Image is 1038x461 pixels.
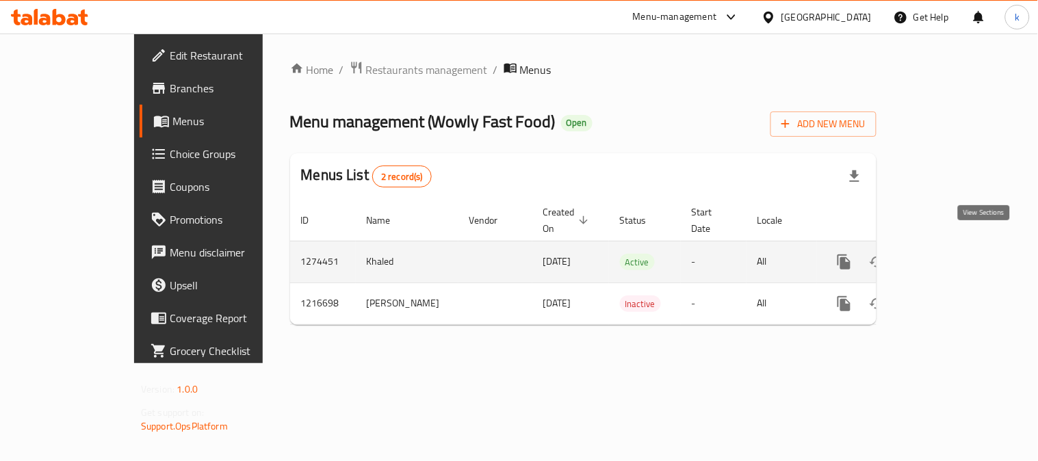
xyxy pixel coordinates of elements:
[140,269,307,302] a: Upsell
[561,117,593,129] span: Open
[633,9,717,25] div: Menu-management
[170,146,296,162] span: Choice Groups
[140,105,307,137] a: Menus
[356,241,458,282] td: Khaled
[1015,10,1020,25] span: k
[366,62,488,78] span: Restaurants management
[861,246,894,278] button: Change Status
[620,212,664,228] span: Status
[747,241,817,282] td: All
[493,62,498,78] li: /
[140,236,307,269] a: Menu disclaimer
[170,277,296,293] span: Upsell
[170,343,296,359] span: Grocery Checklist
[290,61,877,79] nav: breadcrumb
[290,241,356,282] td: 1274451
[469,212,516,228] span: Vendor
[838,160,871,193] div: Export file
[170,244,296,261] span: Menu disclaimer
[828,246,861,278] button: more
[681,282,747,324] td: -
[620,296,661,312] span: Inactive
[770,111,877,137] button: Add New Menu
[372,166,432,187] div: Total records count
[828,287,861,320] button: more
[140,302,307,334] a: Coverage Report
[561,115,593,131] div: Open
[170,211,296,228] span: Promotions
[170,47,296,64] span: Edit Restaurant
[861,287,894,320] button: Change Status
[373,170,431,183] span: 2 record(s)
[141,417,228,435] a: Support.OpsPlatform
[817,200,970,241] th: Actions
[140,170,307,203] a: Coupons
[140,334,307,367] a: Grocery Checklist
[757,212,801,228] span: Locale
[681,241,747,282] td: -
[290,200,970,325] table: enhanced table
[170,80,296,96] span: Branches
[350,61,488,79] a: Restaurants management
[747,282,817,324] td: All
[140,137,307,170] a: Choice Groups
[543,294,571,312] span: [DATE]
[781,10,872,25] div: [GEOGRAPHIC_DATA]
[290,106,556,137] span: Menu management ( Wowly Fast Food )
[141,404,204,421] span: Get support on:
[356,282,458,324] td: [PERSON_NAME]
[543,204,593,237] span: Created On
[177,380,198,398] span: 1.0.0
[140,203,307,236] a: Promotions
[140,39,307,72] a: Edit Restaurant
[140,72,307,105] a: Branches
[367,212,408,228] span: Name
[170,310,296,326] span: Coverage Report
[543,252,571,270] span: [DATE]
[290,282,356,324] td: 1216698
[290,62,334,78] a: Home
[301,165,432,187] h2: Menus List
[170,179,296,195] span: Coupons
[301,212,327,228] span: ID
[520,62,552,78] span: Menus
[339,62,344,78] li: /
[781,116,866,133] span: Add New Menu
[141,380,174,398] span: Version:
[172,113,296,129] span: Menus
[620,254,655,270] span: Active
[692,204,730,237] span: Start Date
